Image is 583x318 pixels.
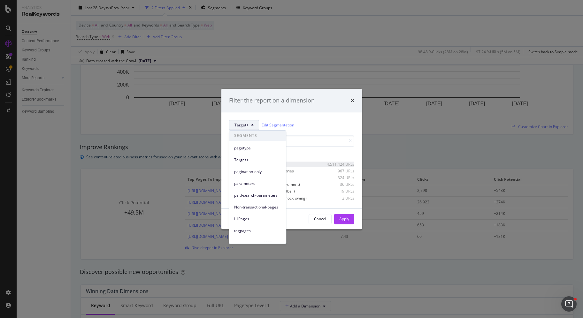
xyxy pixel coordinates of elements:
div: 2 URLs [323,195,354,201]
div: 967 URLs [323,168,354,174]
span: Target+ [234,122,249,128]
span: paid-search-parameters [234,193,281,198]
div: Filter the report on a dimension [229,96,315,105]
span: pagetype [234,145,281,151]
div: 36 URLs [323,182,354,187]
span: L1Pages [234,216,281,222]
span: Target+ [234,157,281,163]
button: Cancel [309,214,332,224]
div: 4,511,424 URLs [323,162,354,167]
span: parameters [234,181,281,186]
iframe: Intercom live chat [561,296,577,312]
div: Apply [339,216,349,222]
button: Apply [334,214,354,224]
span: meta_desc_test_1120 [234,240,281,246]
div: 19 URLs [323,189,354,194]
div: modal [221,89,362,229]
a: Edit Segmentation [262,122,294,128]
div: Select all data available [229,152,354,157]
span: tagpages [234,228,281,234]
span: Non-transactional-pages [234,204,281,210]
input: Search [229,135,354,147]
div: Cancel [314,216,326,222]
div: times [350,96,354,105]
button: Target+ [229,120,259,130]
span: pagination-only [234,169,281,175]
div: 324 URLs [323,175,354,180]
span: SEGMENTS [229,131,286,141]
